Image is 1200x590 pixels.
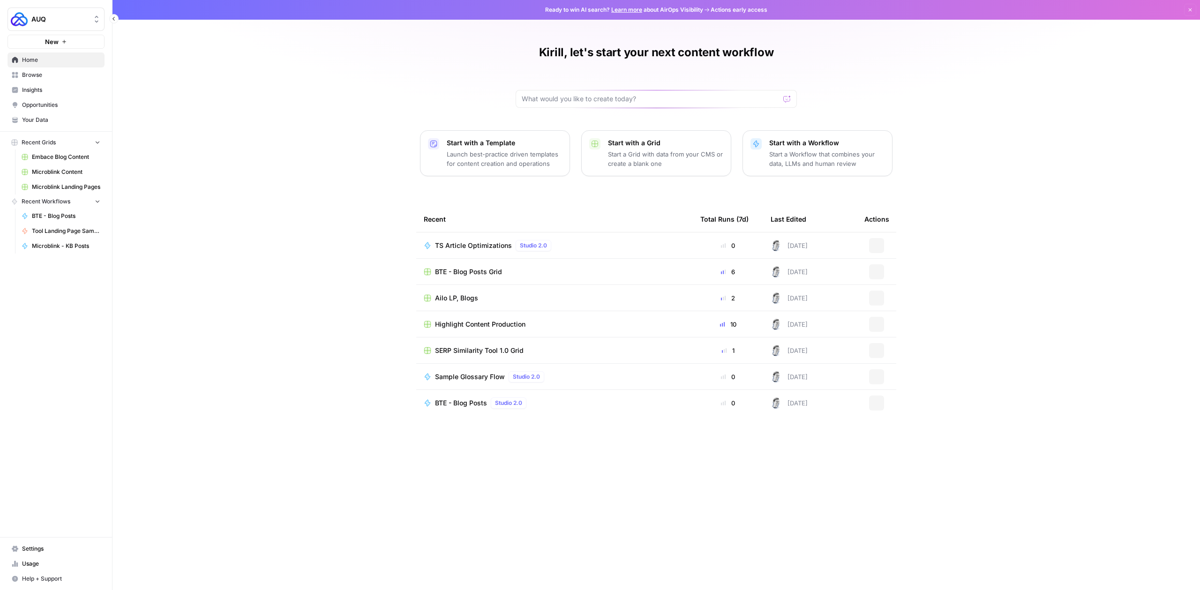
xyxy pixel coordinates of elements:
[771,345,782,356] img: 28dbpmxwbe1lgts1kkshuof3rm4g
[17,179,105,194] a: Microblink Landing Pages
[435,346,524,355] span: SERP Similarity Tool 1.0 Grid
[424,397,685,409] a: BTE - Blog PostsStudio 2.0
[611,6,642,13] a: Learn more
[447,149,562,168] p: Launch best-practice driven templates for content creation and operations
[513,373,540,381] span: Studio 2.0
[22,560,100,568] span: Usage
[424,293,685,303] a: Ailo LP, Blogs
[771,266,808,277] div: [DATE]
[864,206,889,232] div: Actions
[7,7,105,31] button: Workspace: AUQ
[771,371,808,382] div: [DATE]
[424,371,685,382] a: Sample Glossary FlowStudio 2.0
[545,6,703,14] span: Ready to win AI search? about AirOps Visibility
[7,571,105,586] button: Help + Support
[7,67,105,82] a: Browse
[22,56,100,64] span: Home
[435,267,502,276] span: BTE - Blog Posts Grid
[424,346,685,355] a: SERP Similarity Tool 1.0 Grid
[700,372,756,381] div: 0
[7,135,105,149] button: Recent Grids
[700,206,749,232] div: Total Runs (7d)
[539,45,774,60] h1: Kirill, let's start your next content workflow
[31,15,88,24] span: AUQ
[435,398,487,408] span: BTE - Blog Posts
[424,240,685,251] a: TS Article OptimizationsStudio 2.0
[7,35,105,49] button: New
[435,293,478,303] span: Ailo LP, Blogs
[435,241,512,250] span: TS Article Optimizations
[7,556,105,571] a: Usage
[495,399,522,407] span: Studio 2.0
[17,164,105,179] a: Microblink Content
[7,82,105,97] a: Insights
[22,86,100,94] span: Insights
[7,52,105,67] a: Home
[700,241,756,250] div: 0
[769,138,885,148] p: Start with a Workflow
[447,138,562,148] p: Start with a Template
[711,6,767,14] span: Actions early access
[7,541,105,556] a: Settings
[424,267,685,276] a: BTE - Blog Posts Grid
[424,320,685,329] a: Highlight Content Production
[771,319,782,330] img: 28dbpmxwbe1lgts1kkshuof3rm4g
[435,372,505,381] span: Sample Glossary Flow
[700,398,756,408] div: 0
[32,212,100,220] span: BTE - Blog Posts
[22,575,100,583] span: Help + Support
[32,168,100,176] span: Microblink Content
[520,241,547,250] span: Studio 2.0
[22,138,56,147] span: Recent Grids
[771,292,782,304] img: 28dbpmxwbe1lgts1kkshuof3rm4g
[742,130,892,176] button: Start with a WorkflowStart a Workflow that combines your data, LLMs and human review
[608,138,723,148] p: Start with a Grid
[17,149,105,164] a: Embace Blog Content
[11,11,28,28] img: AUQ Logo
[771,319,808,330] div: [DATE]
[771,371,782,382] img: 28dbpmxwbe1lgts1kkshuof3rm4g
[700,320,756,329] div: 10
[22,545,100,553] span: Settings
[22,71,100,79] span: Browse
[7,97,105,112] a: Opportunities
[700,293,756,303] div: 2
[22,101,100,109] span: Opportunities
[420,130,570,176] button: Start with a TemplateLaunch best-practice driven templates for content creation and operations
[45,37,59,46] span: New
[22,116,100,124] span: Your Data
[769,149,885,168] p: Start a Workflow that combines your data, LLMs and human review
[700,267,756,276] div: 6
[771,240,808,251] div: [DATE]
[771,240,782,251] img: 28dbpmxwbe1lgts1kkshuof3rm4g
[608,149,723,168] p: Start a Grid with data from your CMS or create a blank one
[32,242,100,250] span: Microblink - KB Posts
[771,397,808,409] div: [DATE]
[700,346,756,355] div: 1
[22,197,70,206] span: Recent Workflows
[7,194,105,209] button: Recent Workflows
[32,183,100,191] span: Microblink Landing Pages
[17,239,105,254] a: Microblink - KB Posts
[32,227,100,235] span: Tool Landing Page Sample - AB
[17,224,105,239] a: Tool Landing Page Sample - AB
[435,320,525,329] span: Highlight Content Production
[771,397,782,409] img: 28dbpmxwbe1lgts1kkshuof3rm4g
[771,266,782,277] img: 28dbpmxwbe1lgts1kkshuof3rm4g
[522,94,780,104] input: What would you like to create today?
[581,130,731,176] button: Start with a GridStart a Grid with data from your CMS or create a blank one
[771,345,808,356] div: [DATE]
[32,153,100,161] span: Embace Blog Content
[7,112,105,127] a: Your Data
[424,206,685,232] div: Recent
[771,206,806,232] div: Last Edited
[17,209,105,224] a: BTE - Blog Posts
[771,292,808,304] div: [DATE]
